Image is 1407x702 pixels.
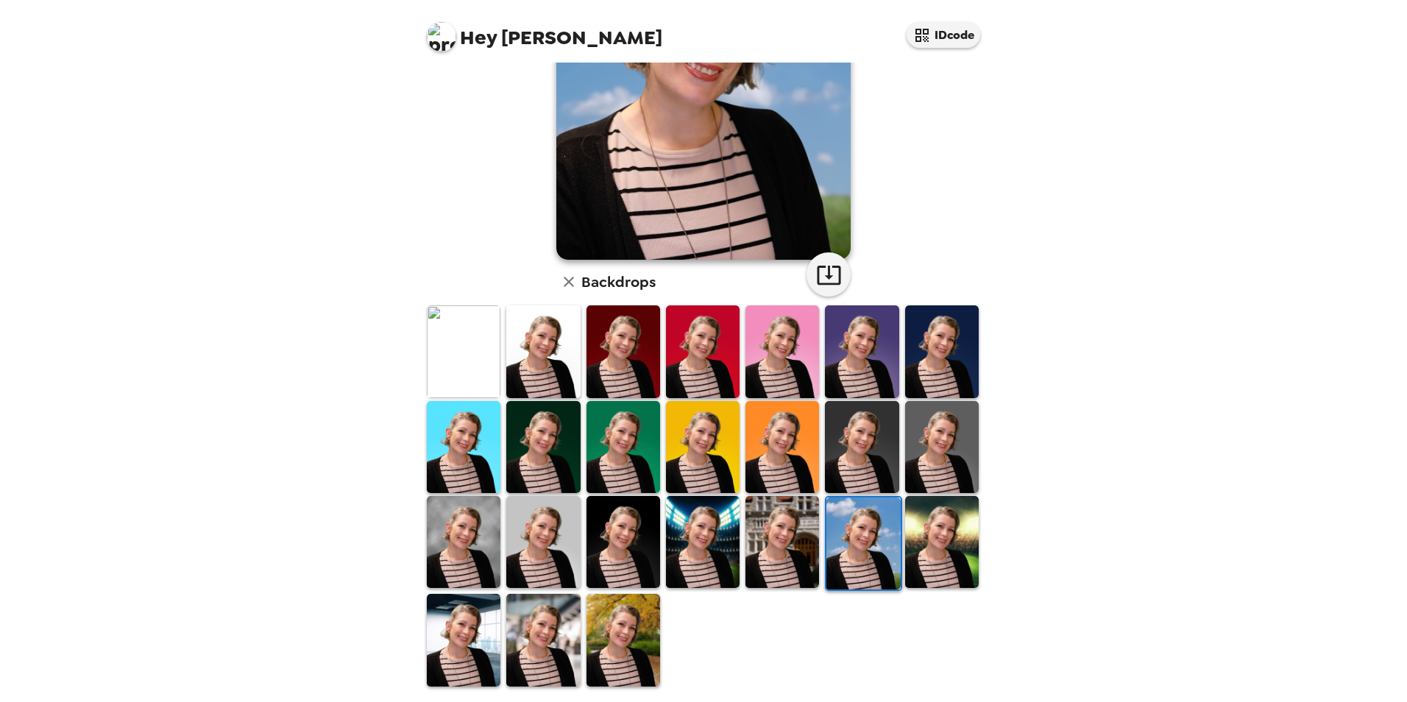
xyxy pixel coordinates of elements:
span: [PERSON_NAME] [427,15,662,48]
img: Original [427,305,500,397]
span: Hey [460,24,497,51]
img: profile pic [427,22,456,52]
button: IDcode [907,22,980,48]
h6: Backdrops [581,270,656,294]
